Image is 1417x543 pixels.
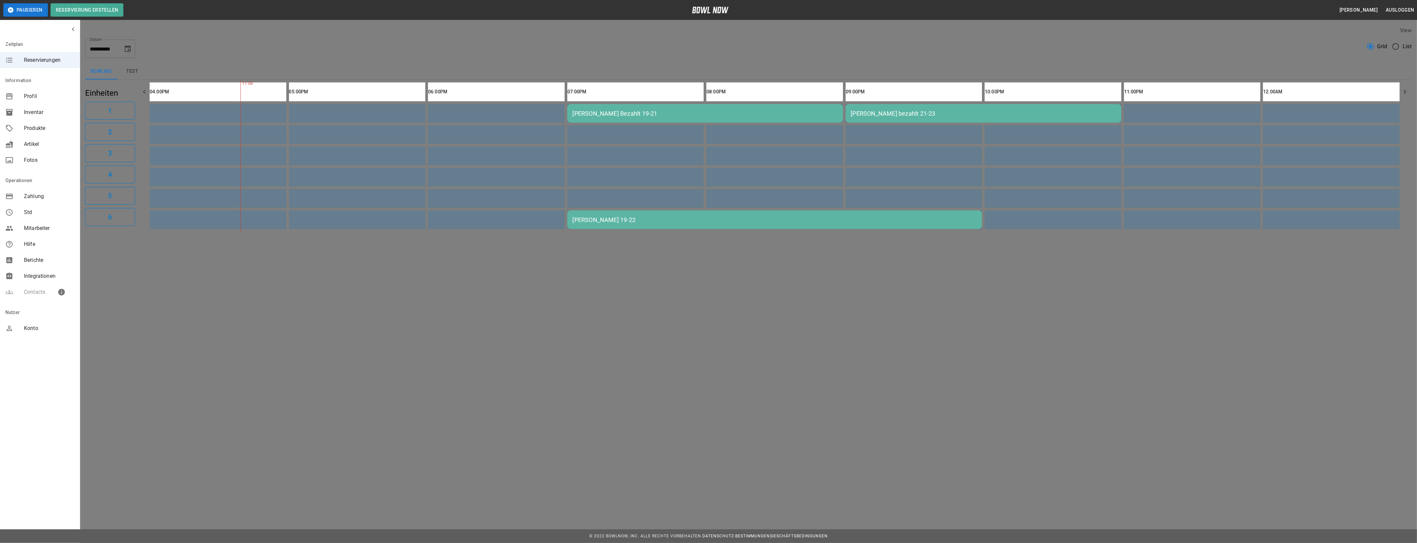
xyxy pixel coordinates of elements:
[1124,82,1261,101] th: 11:00PM
[589,534,702,538] span: © 2022 BowlNow, Inc. Alle Rechte vorbehalten.
[851,110,1116,117] div: [PERSON_NAME] bezahlt 21-23
[24,156,74,164] span: Fotos
[567,82,704,101] th: 07:00PM
[692,7,729,13] img: logo
[1337,4,1380,16] button: [PERSON_NAME]
[573,110,838,117] div: [PERSON_NAME] Bezahlt 19-21
[108,148,112,159] h6: 3
[117,63,147,79] button: test
[24,192,74,200] span: Zahlung
[771,534,828,538] a: Geschäftsbedingungen
[150,82,286,101] th: 04:00PM
[1400,27,1412,34] label: View
[3,3,48,17] button: Pausieren
[24,240,74,248] span: Hilfe
[24,208,74,216] span: Std
[846,82,982,101] th: 09:00PM
[108,169,112,180] h6: 4
[24,256,74,264] span: Berichte
[985,82,1121,101] th: 10:00PM
[24,108,74,116] span: Inventar
[1403,43,1412,51] span: List
[24,224,74,232] span: Mitarbeiter
[702,534,770,538] a: Datenschutz-Bestimmungen
[573,216,977,223] div: [PERSON_NAME] 19-22
[24,140,74,148] span: Artikel
[85,88,135,98] h5: Einheiten
[1377,43,1387,51] span: Grid
[240,80,242,87] span: 17:08
[108,105,112,116] h6: 1
[428,82,565,101] th: 06:00PM
[108,212,112,222] h6: 6
[147,80,1402,232] table: sticky table
[24,92,74,100] span: Profil
[24,272,74,280] span: Integrationen
[1263,82,1400,101] th: 12:00AM
[121,42,134,55] button: Choose date, selected date is 29. Aug. 2025
[24,56,74,64] span: Reservierungen
[85,63,117,79] button: Bowling
[1383,4,1417,16] button: Ausloggen
[108,190,112,201] h6: 5
[51,3,124,17] button: Reservierung erstellen
[289,82,426,101] th: 05:00PM
[24,124,74,132] span: Produkte
[706,82,843,101] th: 08:00PM
[108,127,112,137] h6: 2
[24,324,74,332] span: Konto
[85,63,1412,79] div: inventory tabs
